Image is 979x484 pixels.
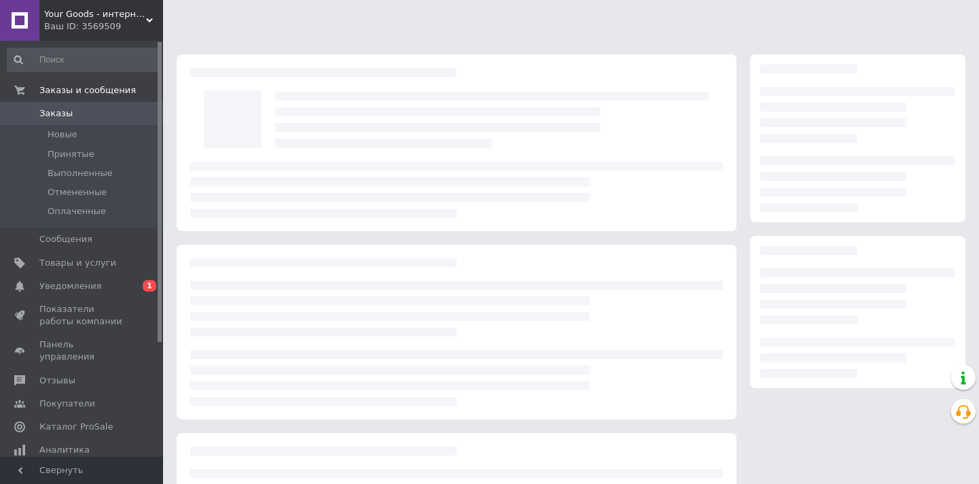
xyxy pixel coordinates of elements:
span: Аналитика [39,444,90,456]
span: Сообщения [39,233,92,245]
span: Отзывы [39,375,75,387]
div: Ваш ID: 3569509 [44,20,163,33]
span: Товары и услуги [39,257,116,269]
span: 1 [143,280,156,292]
span: Каталог ProSale [39,421,113,433]
span: Оплаченные [48,205,106,218]
span: Показатели работы компании [39,303,126,328]
input: Поиск [7,48,160,72]
span: Заказы [39,107,73,120]
span: Заказы и сообщения [39,84,136,97]
span: Принятые [48,148,94,160]
span: Уведомления [39,280,101,292]
span: Панель управления [39,339,126,363]
span: Отмененные [48,186,107,198]
span: Выполненные [48,167,113,179]
span: Новые [48,128,77,141]
span: Покупатели [39,398,95,410]
span: Your Goods - интернет-магазин настольных игр [44,8,146,20]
